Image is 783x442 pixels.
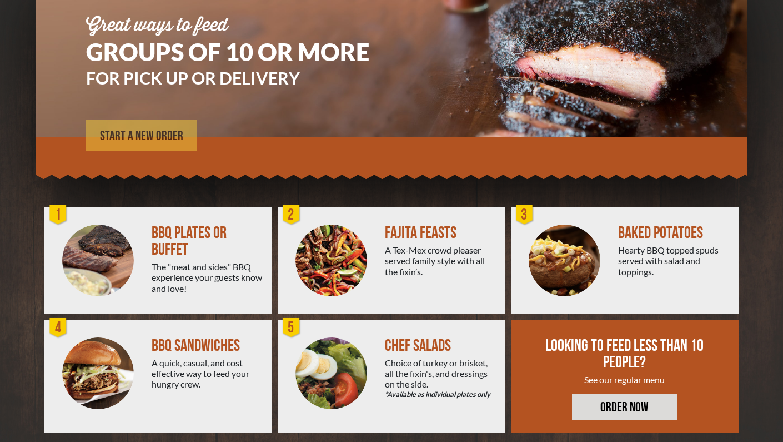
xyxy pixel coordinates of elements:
[86,40,403,64] h1: GROUPS OF 10 OR MORE
[514,204,536,226] div: 3
[152,337,263,354] div: BBQ SANDWICHES
[385,225,496,241] div: FAJITA FEASTS
[544,337,706,371] div: LOOKING TO FEED LESS THAN 10 PEOPLE?
[280,204,303,226] div: 2
[544,374,706,385] div: See our regular menu
[618,245,730,277] div: Hearty BBQ topped spuds served with salad and toppings.
[62,337,134,409] img: PEJ-BBQ-Sandwich.png
[385,357,496,400] div: Choice of turkey or brisket, all the fixin's, and dressings on the side.
[47,317,69,339] div: 4
[152,357,263,390] div: A quick, casual, and cost effective way to feed your hungry crew.
[152,261,263,294] div: The "meat and sides" BBQ experience your guests know and love!
[86,120,197,151] a: START A NEW ORDER
[152,225,263,258] div: BBQ PLATES OR BUFFET
[295,225,367,296] img: PEJ-Fajitas.png
[618,225,730,241] div: BAKED POTATOES
[295,337,367,409] img: Salad-Circle.png
[385,245,496,277] div: A Tex-Mex crowd pleaser served family style with all the fixin’s.
[280,317,303,339] div: 5
[62,225,134,296] img: PEJ-BBQ-Buffet.png
[100,130,183,143] span: START A NEW ORDER
[385,389,496,400] em: *Available as individual plates only
[385,337,496,354] div: CHEF SALADS
[572,394,677,420] a: ORDER NOW
[86,17,403,34] div: Great ways to feed
[86,69,403,86] h3: FOR PICK UP OR DELIVERY
[47,204,69,226] div: 1
[529,225,600,296] img: PEJ-Baked-Potato.png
